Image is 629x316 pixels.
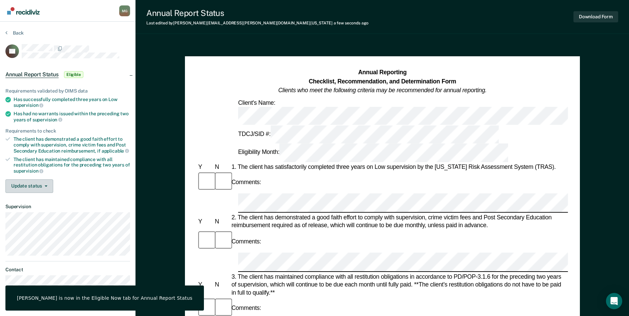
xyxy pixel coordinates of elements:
[5,179,53,193] button: Update status
[102,148,129,154] span: applicable
[197,281,213,289] div: Y
[14,102,43,108] span: supervision
[5,204,130,210] dt: Supervision
[213,163,230,171] div: N
[64,71,83,78] span: Eligible
[334,21,369,25] span: a few seconds ago
[14,168,43,174] span: supervision
[230,214,568,230] div: 2. The client has demonstrated a good faith effort to comply with supervision, crime victim fees ...
[606,293,622,309] div: Open Intercom Messenger
[14,136,130,154] div: The client has demonstrated a good faith effort to comply with supervision, crime victim fees and...
[230,304,262,312] div: Comments:
[230,178,262,186] div: Comments:
[7,7,40,15] img: Recidiviz
[230,273,568,297] div: 3. The client has maintained compliance with all restitution obligations in accordance to PD/POP-...
[230,163,568,171] div: 1. The client has satisfactorily completed three years on Low supervision by the [US_STATE] Risk ...
[14,157,130,174] div: The client has maintained compliance with all restitution obligations for the preceding two years of
[17,295,192,301] div: [PERSON_NAME] is now in the Eligible Now tab for Annual Report Status
[213,281,230,289] div: N
[237,144,509,162] div: Eligibility Month:
[197,218,213,226] div: Y
[119,5,130,16] div: M G
[33,117,62,122] span: supervision
[278,87,486,94] em: Clients who meet the following criteria may be recommended for annual reporting.
[14,97,130,108] div: Has successfully completed three years on Low
[5,128,130,134] div: Requirements to check
[230,237,262,245] div: Comments:
[14,111,130,122] div: Has had no warrants issued within the preceding two years of
[309,78,456,85] strong: Checklist, Recommendation, and Determination Form
[573,11,618,22] button: Download Form
[213,218,230,226] div: N
[5,71,59,78] span: Annual Report Status
[146,21,369,25] div: Last edited by [PERSON_NAME][EMAIL_ADDRESS][PERSON_NAME][DOMAIN_NAME][US_STATE]
[119,5,130,16] button: Profile dropdown button
[5,30,24,36] button: Back
[5,267,130,273] dt: Contact
[237,125,500,144] div: TDCJ/SID #:
[5,88,130,94] div: Requirements validated by OIMS data
[358,69,406,76] strong: Annual Reporting
[197,163,213,171] div: Y
[146,8,369,18] div: Annual Report Status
